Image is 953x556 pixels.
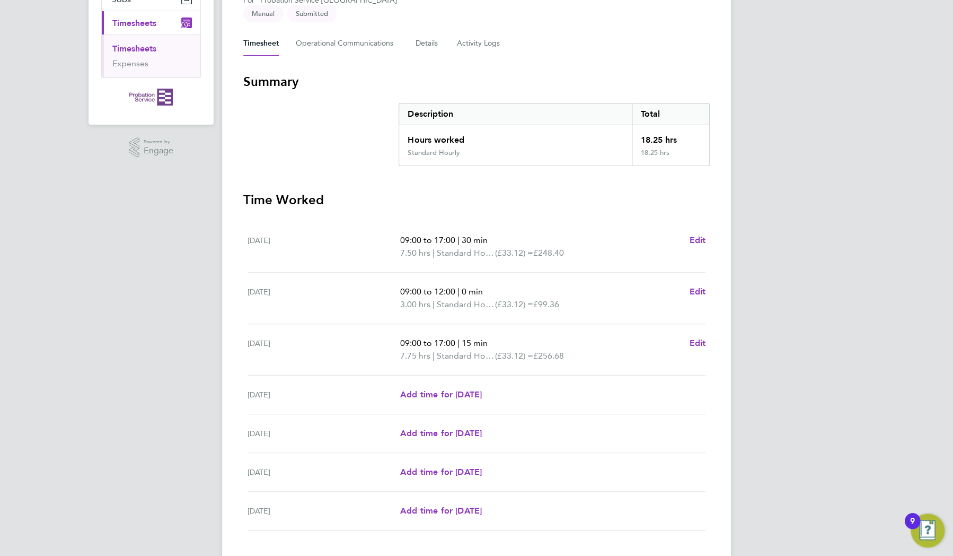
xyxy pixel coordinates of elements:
span: Engage [144,146,173,155]
span: 3.00 hrs [400,299,430,309]
a: Add time for [DATE] [400,505,482,517]
span: (£33.12) = [495,248,533,258]
div: [DATE] [248,388,400,401]
span: £248.40 [533,248,564,258]
div: [DATE] [248,466,400,479]
div: [DATE] [248,505,400,517]
span: | [433,248,435,258]
span: | [457,338,460,348]
span: Edit [689,235,705,245]
span: | [433,351,435,361]
a: Go to home page [101,89,201,106]
img: probationservice-logo-retina.png [129,89,172,106]
div: 18.25 hrs [632,125,709,149]
div: 9 [910,521,915,535]
a: Timesheets [112,44,156,54]
span: Standard Hourly [437,350,495,362]
span: 30 min [462,235,488,245]
span: 0 min [462,286,483,297]
h3: Time Worked [243,192,710,209]
span: (£33.12) = [495,351,533,361]
a: Add time for [DATE] [400,466,482,479]
div: Hours worked [399,125,632,149]
span: Timesheets [112,18,156,28]
button: Activity Logs [457,31,501,56]
span: Add time for [DATE] [400,467,482,477]
span: Add time for [DATE] [400,389,482,399]
span: Add time for [DATE] [400,428,482,438]
button: Open Resource Center, 9 new notifications [911,514,945,548]
span: 7.75 hrs [400,351,430,361]
button: Details [416,31,440,56]
div: Summary [399,103,710,166]
div: [DATE] [248,234,400,259]
span: Powered by [144,137,173,146]
span: | [457,235,460,245]
div: [DATE] [248,427,400,440]
span: £256.68 [533,351,564,361]
a: Edit [689,337,705,350]
span: Edit [689,338,705,348]
span: This timesheet is Submitted. [287,5,337,22]
div: Standard Hourly [408,149,460,157]
span: Add time for [DATE] [400,506,482,516]
div: [DATE] [248,285,400,311]
div: [DATE] [248,337,400,362]
button: Timesheet [243,31,279,56]
span: 15 min [462,338,488,348]
span: 09:00 to 17:00 [400,338,455,348]
span: | [433,299,435,309]
div: 18.25 hrs [632,149,709,166]
h3: Summary [243,73,710,90]
button: Operational Communications [296,31,399,56]
a: Edit [689,285,705,298]
span: This timesheet was manually created. [243,5,283,22]
span: £99.36 [533,299,559,309]
span: 09:00 to 12:00 [400,286,455,297]
span: 09:00 to 17:00 [400,235,455,245]
button: Timesheets [102,11,200,34]
div: Total [632,103,709,125]
span: Edit [689,286,705,297]
span: Standard Hourly [437,247,495,259]
span: 7.50 hrs [400,248,430,258]
a: Powered byEngage [129,137,174,158]
span: (£33.12) = [495,299,533,309]
a: Expenses [112,58,148,68]
span: | [457,286,460,297]
div: Description [399,103,632,125]
div: Timesheets [102,34,200,77]
a: Add time for [DATE] [400,388,482,401]
a: Edit [689,234,705,247]
a: Add time for [DATE] [400,427,482,440]
span: Standard Hourly [437,298,495,311]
